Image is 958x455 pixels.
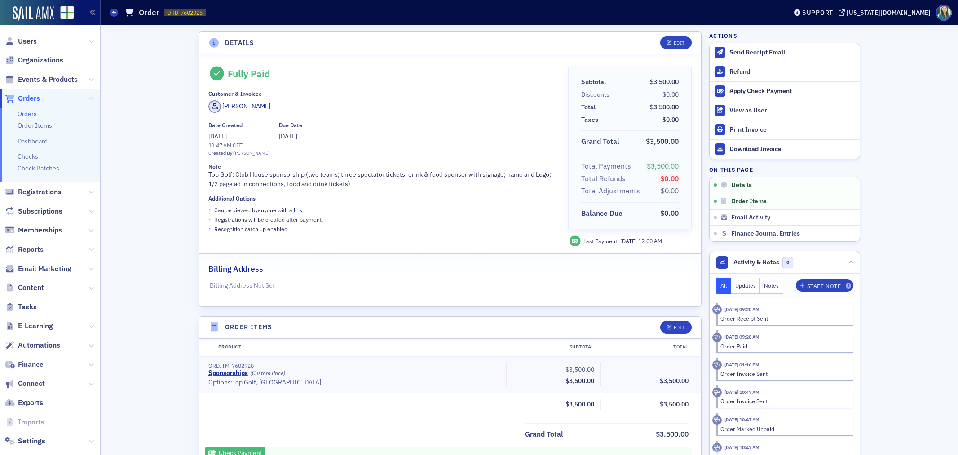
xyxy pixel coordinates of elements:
span: $3,500.00 [660,377,689,385]
div: Apply Check Payment [729,87,855,95]
span: $0.00 [660,174,679,183]
a: E-Learning [5,321,53,331]
div: Discounts [581,90,609,99]
span: Total Refunds [581,174,629,184]
a: link [294,206,302,214]
a: Connect [5,379,45,388]
button: Refund [710,62,860,81]
h2: Billing Address [208,263,263,275]
span: Automations [18,340,60,350]
span: $3,500.00 [660,400,689,408]
span: Settings [18,436,45,446]
span: Subtotal [581,77,609,87]
button: Updates [731,278,760,294]
span: Taxes [581,115,601,125]
div: Support [802,9,833,17]
a: Tasks [5,302,37,312]
a: Registrations [5,187,62,197]
span: Memberships [18,225,62,235]
button: Send Receipt Email [710,43,860,62]
span: Tasks [18,302,37,312]
span: Discounts [581,90,613,99]
div: Order Receipt Sent [720,314,848,322]
span: Events & Products [18,75,78,85]
a: Orders [18,110,37,118]
span: $3,500.00 [565,400,594,408]
button: View as User [710,101,860,120]
span: Finance [18,360,44,370]
span: • [208,205,211,214]
div: (Custom Price) [250,370,285,376]
div: Download Invoice [729,145,855,153]
span: Order Items [731,197,767,205]
span: [DATE] [279,132,297,140]
a: Print Invoice [710,120,860,139]
a: Exports [5,398,43,408]
span: $0.00 [660,209,679,218]
span: Profile [936,5,952,21]
button: All [716,278,731,294]
button: Edit [660,36,691,49]
span: Total Adjustments [581,186,643,196]
time: 10:47 AM [208,142,231,149]
div: Print Invoice [729,126,855,134]
h4: Actions [709,31,737,40]
span: $3,500.00 [565,377,594,385]
a: Automations [5,340,60,350]
div: Edit [674,40,685,45]
span: Exports [18,398,43,408]
div: Order Marked Unpaid [720,425,848,433]
div: Activity [712,305,722,314]
div: [PERSON_NAME] [222,102,270,111]
span: Total Payments [581,161,634,172]
span: Registrations [18,187,62,197]
time: 9/17/2025 09:20 AM [724,306,759,312]
div: Activity [712,443,722,452]
time: 9/16/2025 01:16 PM [724,361,759,368]
h4: Details [225,38,255,48]
span: Orders [18,94,40,103]
a: Sponsorships [208,369,248,377]
div: Top Golf: Club House sponsorship (two teams; three spectator tickets; drink & food sponsor with s... [208,163,556,189]
div: Activity [712,333,722,342]
a: Settings [5,436,45,446]
time: 8/27/2025 10:47 AM [724,389,759,395]
span: Total [581,103,599,112]
button: [US_STATE][DOMAIN_NAME] [839,9,934,16]
span: Grand Total [581,136,622,147]
h1: Order [139,7,159,18]
div: View as User [729,107,855,115]
div: Total [581,103,596,112]
span: Finance Journal Entries [731,230,800,238]
button: Notes [760,278,783,294]
span: Imports [18,417,44,427]
span: CDT [231,142,243,149]
a: Email Marketing [5,264,71,274]
span: 12:00 AM [638,237,662,245]
span: Organizations [18,55,63,65]
time: 8/27/2025 10:47 AM [724,444,759,451]
span: $3,500.00 [656,429,689,438]
a: [PERSON_NAME] [208,100,271,113]
span: $3,500.00 [650,103,679,111]
div: ORDITM-7602928 [208,362,500,369]
span: ORD-7602925 [167,9,203,17]
a: Download Invoice [710,139,860,159]
div: Customer & Invoicee [208,90,262,97]
span: Content [18,283,44,293]
span: $3,500.00 [646,137,679,146]
time: 8/27/2025 10:47 AM [724,416,759,423]
div: Order Paid [720,342,848,350]
div: Options: Top Golf, [GEOGRAPHIC_DATA] [208,379,500,387]
a: Finance [5,360,44,370]
button: Edit [660,321,691,334]
img: SailAMX [60,6,74,20]
span: Activity & Notes [733,258,779,267]
a: View Homepage [54,6,74,21]
span: Grand Total [525,429,566,440]
div: Total [600,343,694,351]
span: Connect [18,379,45,388]
span: Reports [18,245,44,254]
div: Grand Total [525,429,563,440]
div: Activity [712,415,722,425]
